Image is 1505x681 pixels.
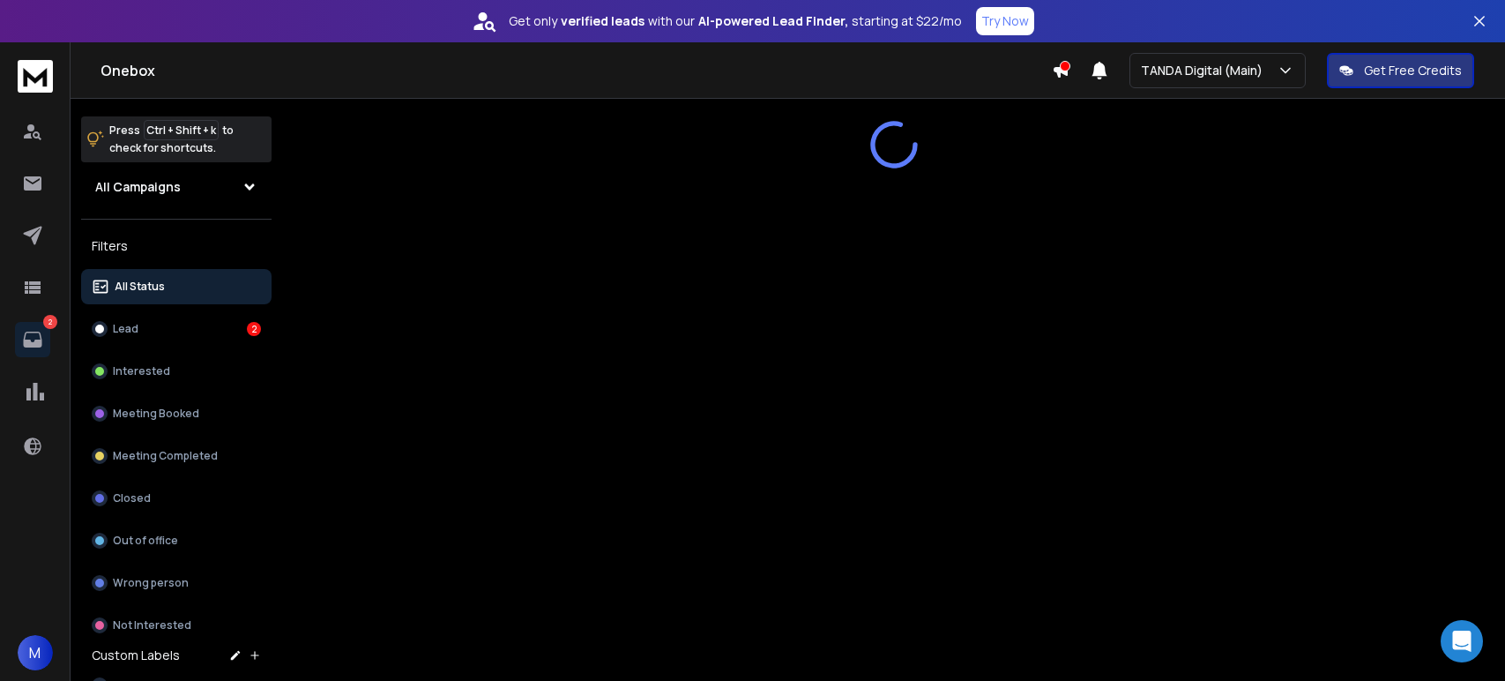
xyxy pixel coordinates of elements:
[81,311,272,347] button: Lead2
[43,315,57,329] p: 2
[101,60,1052,81] h1: Onebox
[113,449,218,463] p: Meeting Completed
[1364,62,1462,79] p: Get Free Credits
[81,396,272,431] button: Meeting Booked
[113,407,199,421] p: Meeting Booked
[109,122,234,157] p: Press to check for shortcuts.
[92,647,180,664] h3: Custom Labels
[698,12,848,30] strong: AI-powered Lead Finder,
[509,12,962,30] p: Get only with our starting at $22/mo
[981,12,1029,30] p: Try Now
[1327,53,1474,88] button: Get Free Credits
[1141,62,1270,79] p: TANDA Digital (Main)
[95,178,181,196] h1: All Campaigns
[115,280,165,294] p: All Status
[15,322,50,357] a: 2
[561,12,644,30] strong: verified leads
[81,565,272,601] button: Wrong person
[81,269,272,304] button: All Status
[18,635,53,670] button: M
[144,120,219,140] span: Ctrl + Shift + k
[18,60,53,93] img: logo
[81,481,272,516] button: Closed
[81,169,272,205] button: All Campaigns
[113,364,170,378] p: Interested
[113,618,191,632] p: Not Interested
[113,491,151,505] p: Closed
[81,234,272,258] h3: Filters
[81,354,272,389] button: Interested
[113,576,189,590] p: Wrong person
[81,523,272,558] button: Out of office
[247,322,261,336] div: 2
[976,7,1034,35] button: Try Now
[81,608,272,643] button: Not Interested
[81,438,272,474] button: Meeting Completed
[113,322,138,336] p: Lead
[1441,620,1483,662] div: Open Intercom Messenger
[113,534,178,548] p: Out of office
